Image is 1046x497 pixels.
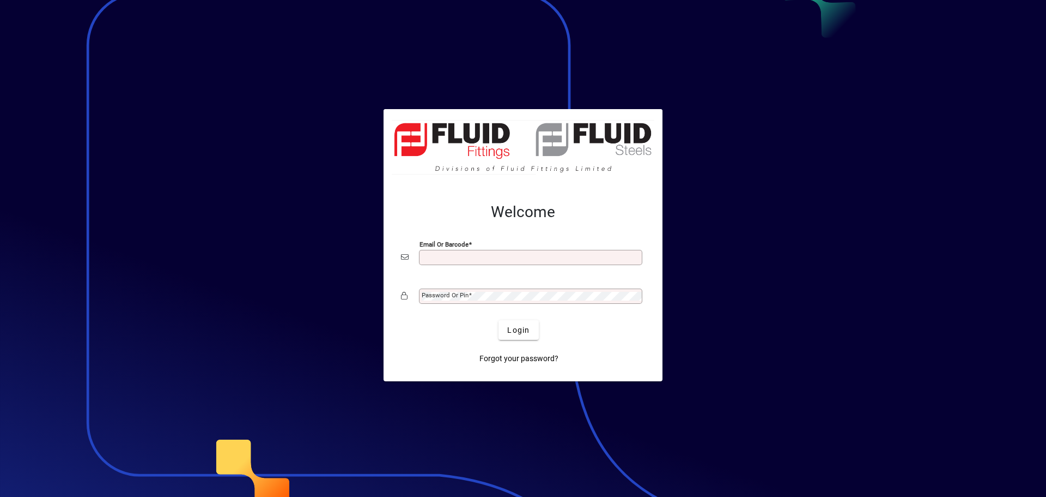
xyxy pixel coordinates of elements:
span: Forgot your password? [479,353,558,364]
h2: Welcome [401,203,645,221]
mat-label: Email or Barcode [419,241,469,248]
button: Login [498,320,538,340]
span: Login [507,325,530,336]
a: Forgot your password? [475,349,563,368]
mat-label: Password or Pin [422,291,469,299]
